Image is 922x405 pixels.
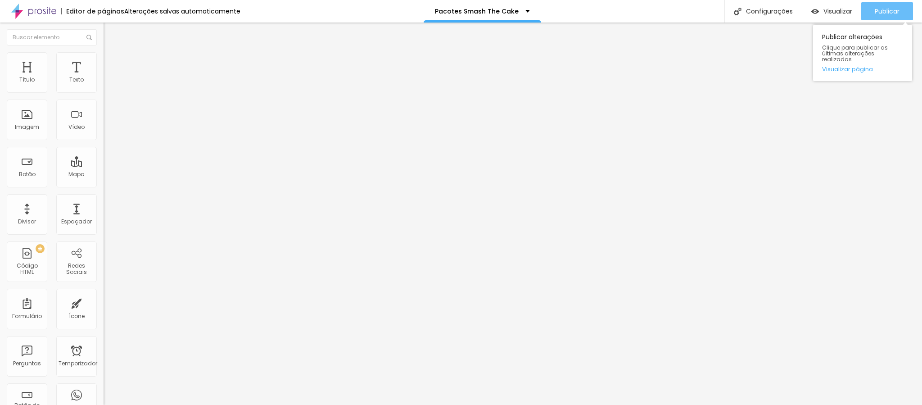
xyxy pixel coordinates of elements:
[124,7,240,16] font: Alterações salvas automaticamente
[68,170,85,178] font: Mapa
[822,65,873,73] font: Visualizar página
[802,2,861,20] button: Visualizar
[811,8,819,15] img: view-1.svg
[822,66,903,72] a: Visualizar página
[822,44,888,63] font: Clique para publicar as últimas alterações realizadas
[435,7,519,16] font: Pacotes Smash The Cake
[15,123,39,131] font: Imagem
[13,359,41,367] font: Perguntas
[734,8,741,15] img: Ícone
[7,29,97,46] input: Buscar elemento
[68,123,85,131] font: Vídeo
[12,312,42,320] font: Formulário
[861,2,913,20] button: Publicar
[86,35,92,40] img: Ícone
[19,76,35,83] font: Título
[59,359,97,367] font: Temporizador
[875,7,899,16] font: Publicar
[17,262,38,276] font: Código HTML
[66,262,87,276] font: Redes Sociais
[823,7,852,16] font: Visualizar
[69,76,84,83] font: Texto
[18,218,36,225] font: Divisor
[822,32,882,41] font: Publicar alterações
[61,218,92,225] font: Espaçador
[69,312,85,320] font: Ícone
[66,7,124,16] font: Editor de páginas
[104,23,922,405] iframe: Editor
[19,170,36,178] font: Botão
[746,7,793,16] font: Configurações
